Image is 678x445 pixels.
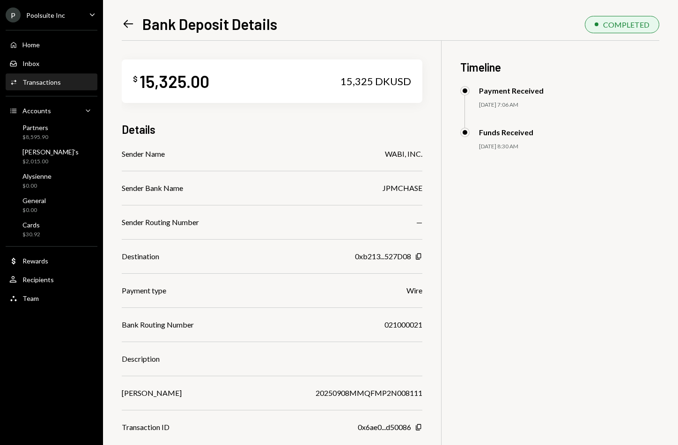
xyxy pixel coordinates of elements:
div: [DATE] 7:06 AM [479,101,659,109]
div: $0.00 [22,206,46,214]
div: Recipients [22,276,54,284]
a: General$0.00 [6,194,97,216]
div: Sender Bank Name [122,182,183,194]
div: Alysienne [22,172,52,180]
div: [PERSON_NAME] [122,387,182,399]
div: 15,325 DKUSD [340,75,411,88]
div: General [22,197,46,204]
a: Alysienne$0.00 [6,169,97,192]
a: Accounts [6,102,97,119]
a: Transactions [6,73,97,90]
div: Accounts [22,107,51,115]
div: — [416,217,422,228]
a: Partners$8,595.90 [6,121,97,143]
div: Transactions [22,78,61,86]
div: [DATE] 8:30 AM [479,143,659,151]
h1: Bank Deposit Details [142,15,277,33]
div: Inbox [22,59,39,67]
div: Payment type [122,285,166,296]
a: [PERSON_NAME]'s$2,015.00 [6,145,97,168]
div: Destination [122,251,159,262]
div: Funds Received [479,128,533,137]
a: Recipients [6,271,97,288]
div: Sender Routing Number [122,217,199,228]
h3: Details [122,122,155,137]
div: $8,595.90 [22,133,48,141]
a: Cards$30.92 [6,218,97,241]
div: Poolsuite Inc [26,11,65,19]
div: Rewards [22,257,48,265]
div: 021000021 [384,319,422,330]
div: 20250908MMQFMP2N008111 [316,387,422,399]
div: Sender Name [122,148,165,160]
div: $0.00 [22,182,52,190]
div: Transaction ID [122,422,169,433]
div: Description [122,353,160,365]
div: COMPLETED [603,20,649,29]
div: P [6,7,21,22]
div: Team [22,294,39,302]
div: 0x6ae0...d50086 [358,422,411,433]
a: Team [6,290,97,306]
div: 0xb213...527D08 [355,251,411,262]
div: WABI, INC. [385,148,422,160]
div: Cards [22,221,40,229]
a: Inbox [6,55,97,72]
div: $30.92 [22,231,40,239]
h3: Timeline [460,59,659,75]
div: Payment Received [479,86,544,95]
div: $2,015.00 [22,158,79,166]
div: $ [133,74,138,84]
div: [PERSON_NAME]'s [22,148,79,156]
div: Home [22,41,40,49]
div: Partners [22,124,48,131]
div: Bank Routing Number [122,319,194,330]
div: 15,325.00 [140,71,209,92]
a: Rewards [6,252,97,269]
div: Wire [406,285,422,296]
div: JPMCHASE [383,182,422,194]
a: Home [6,36,97,53]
